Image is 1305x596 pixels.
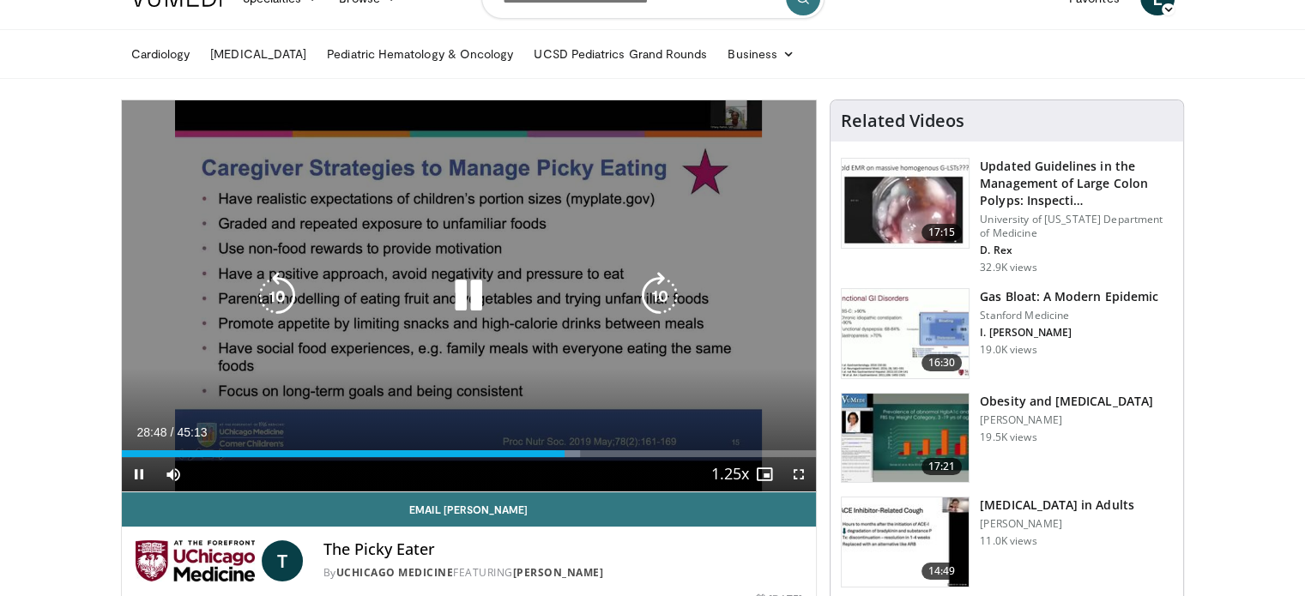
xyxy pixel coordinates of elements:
[336,565,454,580] a: UChicago Medicine
[122,492,817,527] a: Email [PERSON_NAME]
[921,563,963,580] span: 14:49
[842,497,969,587] img: 11950cd4-d248-4755-8b98-ec337be04c84.150x105_q85_crop-smart_upscale.jpg
[200,37,317,71] a: [MEDICAL_DATA]
[980,309,1158,322] p: Stanford Medicine
[122,450,817,457] div: Progress Bar
[122,457,156,491] button: Pause
[841,158,1173,274] a: 17:15 Updated Guidelines in the Management of Large Colon Polyps: Inspecti… University of [US_STA...
[323,565,803,581] div: By FEATURING
[841,288,1173,379] a: 16:30 Gas Bloat: A Modern Epidemic Stanford Medicine I. [PERSON_NAME] 19.0K views
[980,343,1036,357] p: 19.0K views
[137,425,167,439] span: 28:48
[842,159,969,248] img: dfcfcb0d-b871-4e1a-9f0c-9f64970f7dd8.150x105_q85_crop-smart_upscale.jpg
[921,224,963,241] span: 17:15
[980,213,1173,240] p: University of [US_STATE] Department of Medicine
[841,111,964,131] h4: Related Videos
[980,430,1036,444] p: 19.5K views
[921,354,963,371] span: 16:30
[842,394,969,483] img: 0df8ca06-75ef-4873-806f-abcb553c84b6.150x105_q85_crop-smart_upscale.jpg
[156,457,190,491] button: Mute
[323,540,803,559] h4: The Picky Eater
[980,393,1153,410] h3: Obesity and [MEDICAL_DATA]
[921,458,963,475] span: 17:21
[513,565,604,580] a: [PERSON_NAME]
[122,100,817,492] video-js: Video Player
[717,37,805,71] a: Business
[980,261,1036,274] p: 32.9K views
[980,517,1133,531] p: [PERSON_NAME]
[841,497,1173,587] a: 14:49 [MEDICAL_DATA] in Adults [PERSON_NAME] 11.0K views
[121,37,201,71] a: Cardiology
[842,289,969,378] img: 480ec31d-e3c1-475b-8289-0a0659db689a.150x105_q85_crop-smart_upscale.jpg
[177,425,207,439] span: 45:13
[980,497,1133,514] h3: [MEDICAL_DATA] in Adults
[523,37,717,71] a: UCSD Pediatrics Grand Rounds
[171,425,174,439] span: /
[136,540,255,581] img: UChicago Medicine
[980,534,1036,548] p: 11.0K views
[317,37,523,71] a: Pediatric Hematology & Oncology
[782,457,816,491] button: Fullscreen
[713,457,747,491] button: Playback Rate
[262,540,303,581] a: T
[980,158,1173,209] h3: Updated Guidelines in the Management of Large Colon Polyps: Inspecti…
[747,457,782,491] button: Enable picture-in-picture mode
[841,393,1173,484] a: 17:21 Obesity and [MEDICAL_DATA] [PERSON_NAME] 19.5K views
[980,326,1158,340] p: I. [PERSON_NAME]
[980,413,1153,427] p: [PERSON_NAME]
[980,244,1173,257] p: D. Rex
[980,288,1158,305] h3: Gas Bloat: A Modern Epidemic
